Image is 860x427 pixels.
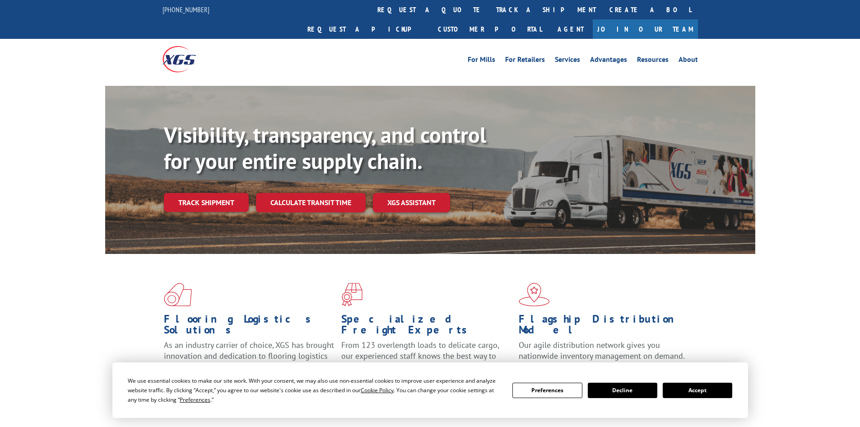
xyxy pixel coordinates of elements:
a: Services [555,56,580,66]
span: Cookie Policy [361,386,394,394]
button: Decline [588,383,657,398]
img: xgs-icon-focused-on-flooring-red [341,283,363,306]
span: Preferences [180,396,210,404]
a: [PHONE_NUMBER] [163,5,209,14]
button: Preferences [512,383,582,398]
span: As an industry carrier of choice, XGS has brought innovation and dedication to flooring logistics... [164,340,334,372]
a: Advantages [590,56,627,66]
h1: Flooring Logistics Solutions [164,314,335,340]
a: XGS ASSISTANT [373,193,450,212]
a: For Retailers [505,56,545,66]
a: Customer Portal [431,19,549,39]
a: For Mills [468,56,495,66]
img: xgs-icon-flagship-distribution-model-red [519,283,550,306]
span: Our agile distribution network gives you nationwide inventory management on demand. [519,340,685,361]
div: We use essential cookies to make our site work. With your consent, we may also use non-essential ... [128,376,502,404]
a: Calculate transit time [256,193,366,212]
h1: Flagship Distribution Model [519,314,689,340]
button: Accept [663,383,732,398]
a: About [679,56,698,66]
a: Resources [637,56,669,66]
img: xgs-icon-total-supply-chain-intelligence-red [164,283,192,306]
h1: Specialized Freight Experts [341,314,512,340]
div: Cookie Consent Prompt [112,362,748,418]
p: From 123 overlength loads to delicate cargo, our experienced staff knows the best way to move you... [341,340,512,380]
a: Agent [549,19,593,39]
a: Request a pickup [301,19,431,39]
a: Join Our Team [593,19,698,39]
b: Visibility, transparency, and control for your entire supply chain. [164,121,486,175]
a: Track shipment [164,193,249,212]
